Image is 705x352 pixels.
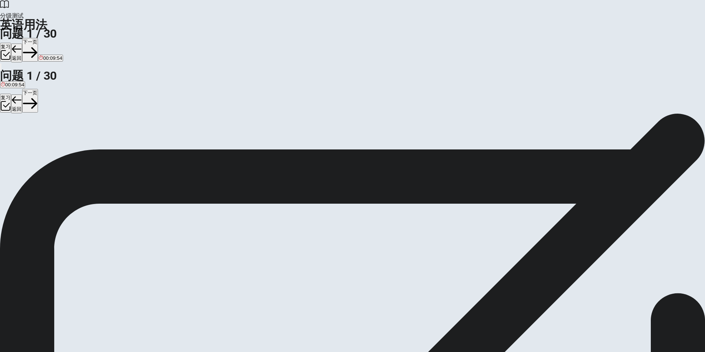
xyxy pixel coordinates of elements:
[22,89,38,113] button: 下一页
[5,82,24,87] span: 00:09:54
[22,38,38,62] button: 下一页
[43,55,62,61] span: 00:09:54
[11,94,22,113] button: 返回
[11,44,22,62] button: 返回
[38,55,63,62] button: 00:09:54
